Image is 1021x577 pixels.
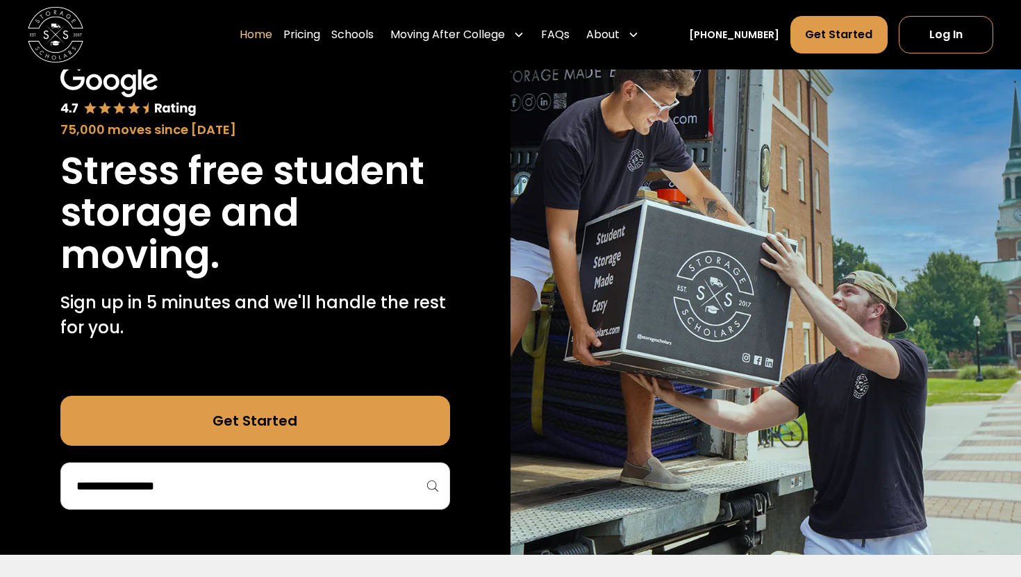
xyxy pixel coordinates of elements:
div: 75,000 moves since [DATE] [60,120,450,139]
img: Storage Scholars main logo [28,7,83,62]
div: About [581,15,645,54]
div: About [586,26,620,43]
a: Log In [899,16,993,53]
img: Storage Scholars makes moving and storage easy. [510,20,1021,554]
a: Home [240,15,272,54]
h1: Stress free student storage and moving. [60,150,450,276]
a: Schools [331,15,374,54]
a: [PHONE_NUMBER] [689,28,779,42]
div: Moving After College [385,15,530,54]
div: Moving After College [390,26,505,43]
a: Get Started [790,16,887,53]
p: Sign up in 5 minutes and we'll handle the rest for you. [60,290,450,340]
a: Get Started [60,396,450,446]
a: FAQs [541,15,570,54]
a: home [28,7,83,62]
img: Google 4.7 star rating [60,65,197,117]
a: Pricing [283,15,320,54]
